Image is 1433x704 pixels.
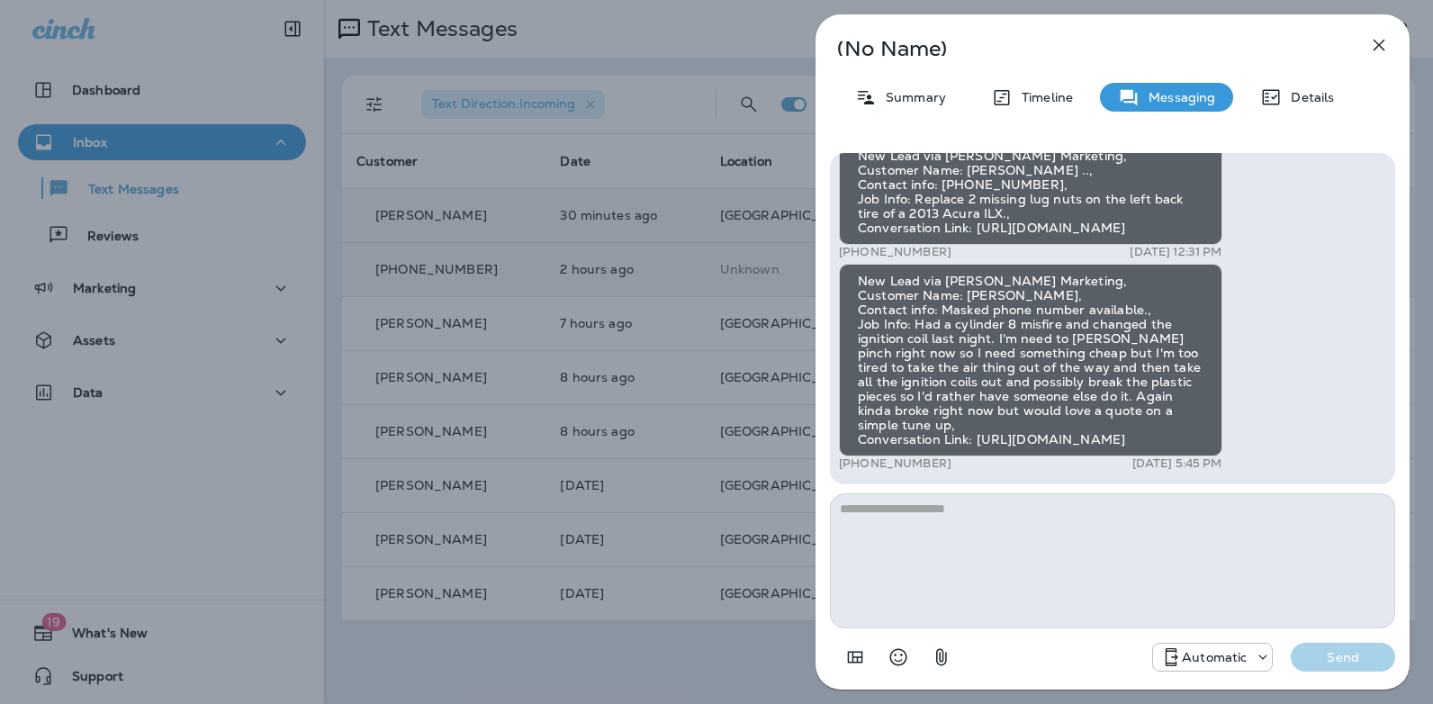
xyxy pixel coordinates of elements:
p: Messaging [1140,90,1215,104]
p: Details [1282,90,1334,104]
p: Automatic [1182,650,1247,664]
button: Select an emoji [880,639,916,675]
div: New Lead via [PERSON_NAME] Marketing, Customer Name: [PERSON_NAME] .., Contact info: [PHONE_NUMBE... [839,139,1222,245]
p: Summary [877,90,946,104]
p: [PHONE_NUMBER] [839,456,951,471]
p: [DATE] 5:45 PM [1132,456,1222,471]
p: [DATE] 12:31 PM [1130,245,1221,259]
p: [PHONE_NUMBER] [839,245,951,259]
div: New Lead via [PERSON_NAME] Marketing, Customer Name: [PERSON_NAME], Contact info: Masked phone nu... [839,264,1222,456]
p: (No Name) [837,41,1329,56]
button: Add in a premade template [837,639,873,675]
p: Timeline [1013,90,1073,104]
